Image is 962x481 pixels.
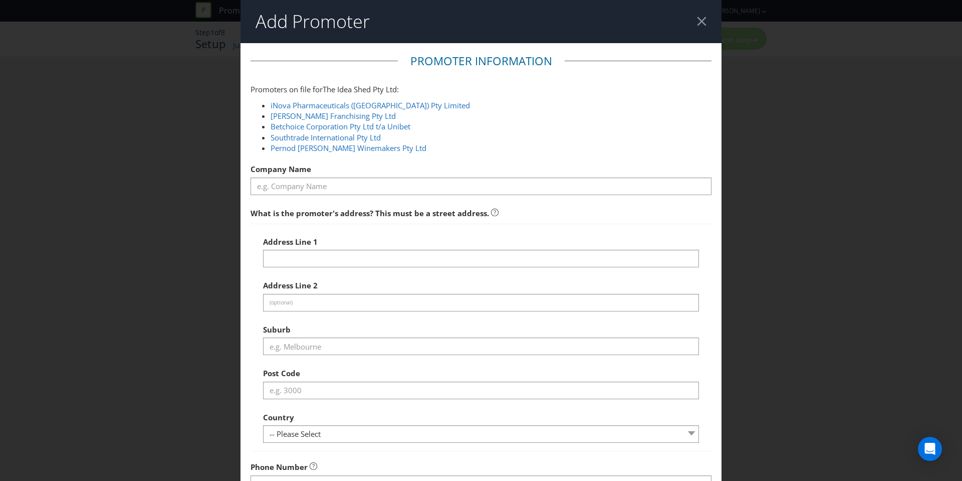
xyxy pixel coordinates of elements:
span: Address Line 1 [263,237,318,247]
a: [PERSON_NAME] Franchising Pty Ltd [271,111,396,121]
a: Pernod [PERSON_NAME] Winemakers Pty Ltd [271,143,426,153]
input: e.g. Melbourne [263,338,699,355]
legend: Promoter Information [398,53,565,69]
span: Address Line 2 [263,280,318,290]
span: Company Name [251,164,311,174]
span: Phone Number [251,462,308,472]
a: Southtrade International Pty Ltd [271,132,381,142]
a: Betchoice Corporation Pty Ltd t/a Unibet [271,121,410,131]
div: Open Intercom Messenger [918,437,942,461]
h2: Add Promoter [256,12,370,32]
input: e.g. 3000 [263,382,699,399]
a: iNova Pharmaceuticals ([GEOGRAPHIC_DATA]) Pty Limited [271,100,470,110]
span: Country [263,412,294,422]
span: What is the promoter's address? This must be a street address. [251,208,489,218]
span: Promoters on file for [251,84,323,94]
input: e.g. Company Name [251,178,711,195]
span: Post Code [263,368,300,378]
span: Suburb [263,325,291,335]
span: : [397,84,399,94]
span: The Idea Shed Pty Ltd [323,84,397,94]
